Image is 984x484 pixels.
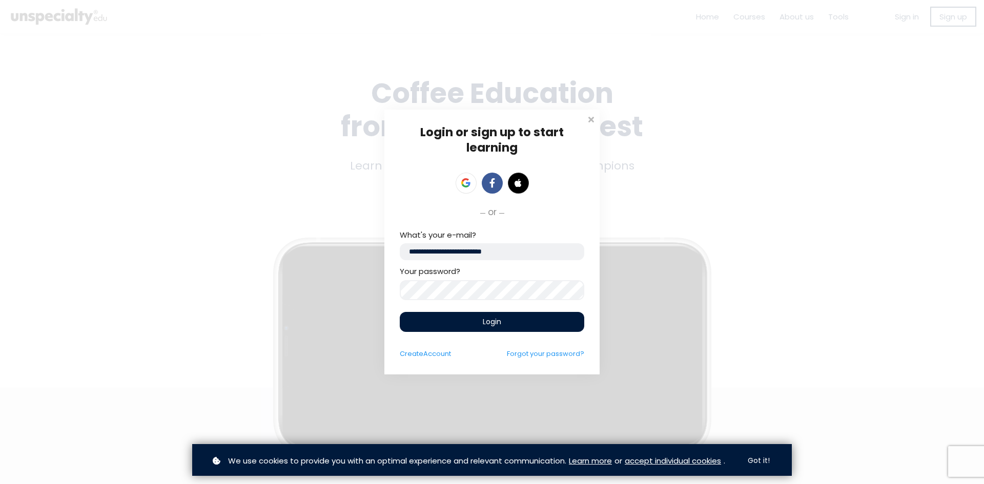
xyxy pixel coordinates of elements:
[507,349,584,359] a: Forgot your password?
[739,451,779,471] button: Got it!
[488,205,497,219] span: or
[400,349,451,359] a: CreateAccount
[420,124,564,156] span: Login or sign up to start learning
[210,455,733,467] p: or .
[228,455,566,467] span: We use cookies to provide you with an optimal experience and relevant communication.
[569,455,612,467] a: Learn more
[483,317,501,327] span: Login
[625,455,721,467] a: accept individual cookies
[423,349,451,359] span: Account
